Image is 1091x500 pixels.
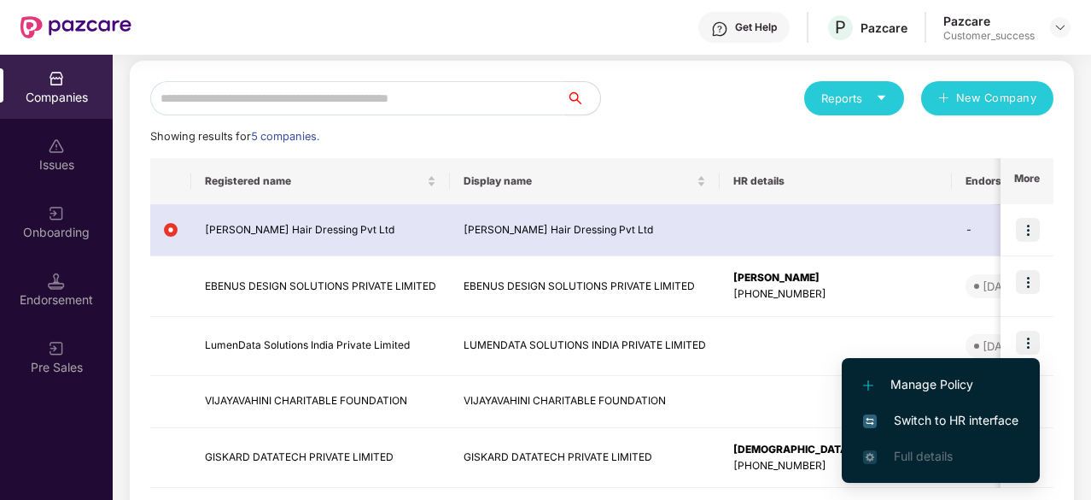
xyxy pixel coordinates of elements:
div: [PHONE_NUMBER] [733,286,938,303]
img: icon [1016,218,1040,242]
div: Reports [821,90,887,107]
td: VIJAYAVAHINI CHARITABLE FOUNDATION [450,376,720,428]
div: [PERSON_NAME] [733,270,938,286]
span: Registered name [205,174,423,188]
td: - [952,204,1067,256]
span: New Company [956,90,1037,107]
th: More [1001,158,1053,204]
img: svg+xml;base64,PHN2ZyB4bWxucz0iaHR0cDovL3d3dy53My5vcmcvMjAwMC9zdmciIHdpZHRoPSIxMi4yMDEiIGhlaWdodD... [863,380,873,391]
img: svg+xml;base64,PHN2ZyB4bWxucz0iaHR0cDovL3d3dy53My5vcmcvMjAwMC9zdmciIHdpZHRoPSIxNiIgaGVpZ2h0PSIxNi... [863,415,877,428]
div: Get Help [735,21,777,34]
div: Pazcare [943,13,1035,29]
img: svg+xml;base64,PHN2ZyB3aWR0aD0iMjAiIGhlaWdodD0iMjAiIHZpZXdCb3g9IjAgMCAyMCAyMCIgZmlsbD0ibm9uZSIgeG... [48,205,65,222]
div: Pazcare [861,20,907,36]
span: Endorsements [966,174,1040,188]
th: Registered name [191,158,450,204]
img: svg+xml;base64,PHN2ZyB3aWR0aD0iMTQuNSIgaGVpZ2h0PSIxNC41IiB2aWV3Qm94PSIwIDAgMTYgMTYiIGZpbGw9Im5vbm... [48,273,65,290]
span: search [565,91,600,105]
span: Display name [464,174,693,188]
span: plus [938,92,949,106]
img: svg+xml;base64,PHN2ZyB3aWR0aD0iMjAiIGhlaWdodD0iMjAiIHZpZXdCb3g9IjAgMCAyMCAyMCIgZmlsbD0ibm9uZSIgeG... [48,340,65,357]
div: [DATE] [983,278,1019,295]
div: [DEMOGRAPHIC_DATA][PERSON_NAME] [733,442,938,458]
button: plusNew Company [921,81,1053,115]
td: [PERSON_NAME] Hair Dressing Pvt Ltd [450,204,720,256]
span: Switch to HR interface [863,411,1018,430]
span: 5 companies. [251,130,319,143]
span: Manage Policy [863,375,1018,394]
span: P [835,17,846,38]
img: New Pazcare Logo [20,16,131,38]
img: svg+xml;base64,PHN2ZyBpZD0iQ29tcGFuaWVzIiB4bWxucz0iaHR0cDovL3d3dy53My5vcmcvMjAwMC9zdmciIHdpZHRoPS... [48,70,65,87]
td: EBENUS DESIGN SOLUTIONS PRIVATE LIMITED [450,256,720,317]
span: caret-down [876,92,887,103]
img: svg+xml;base64,PHN2ZyBpZD0iSGVscC0zMngzMiIgeG1sbnM9Imh0dHA6Ly93d3cudzMub3JnLzIwMDAvc3ZnIiB3aWR0aD... [711,21,728,38]
td: EBENUS DESIGN SOLUTIONS PRIVATE LIMITED [191,256,450,317]
td: [PERSON_NAME] Hair Dressing Pvt Ltd [191,204,450,256]
td: VIJAYAVAHINI CHARITABLE FOUNDATION [191,376,450,428]
button: search [565,81,601,115]
div: Customer_success [943,29,1035,43]
td: GISKARD DATATECH PRIVATE LIMITED [450,428,720,489]
th: Display name [450,158,720,204]
div: [PHONE_NUMBER] [733,458,938,474]
img: svg+xml;base64,PHN2ZyBpZD0iSXNzdWVzX2Rpc2FibGVkIiB4bWxucz0iaHR0cDovL3d3dy53My5vcmcvMjAwMC9zdmciIH... [48,138,65,155]
td: LUMENDATA SOLUTIONS INDIA PRIVATE LIMITED [450,317,720,376]
th: HR details [720,158,952,204]
td: LumenData Solutions India Private Limited [191,317,450,376]
img: svg+xml;base64,PHN2ZyBpZD0iRHJvcGRvd24tMzJ4MzIiIHhtbG5zPSJodHRwOi8vd3d3LnczLm9yZy8yMDAwL3N2ZyIgd2... [1053,21,1067,34]
span: Showing results for [150,130,319,143]
span: Full details [894,449,953,463]
img: icon [1016,331,1040,355]
td: GISKARD DATATECH PRIVATE LIMITED [191,428,450,489]
img: svg+xml;base64,PHN2ZyB4bWxucz0iaHR0cDovL3d3dy53My5vcmcvMjAwMC9zdmciIHdpZHRoPSIxMiIgaGVpZ2h0PSIxMi... [164,223,178,237]
img: icon [1016,270,1040,294]
img: svg+xml;base64,PHN2ZyB4bWxucz0iaHR0cDovL3d3dy53My5vcmcvMjAwMC9zdmciIHdpZHRoPSIxNi4zNjMiIGhlaWdodD... [863,450,877,464]
div: [DATE] [983,338,1019,355]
